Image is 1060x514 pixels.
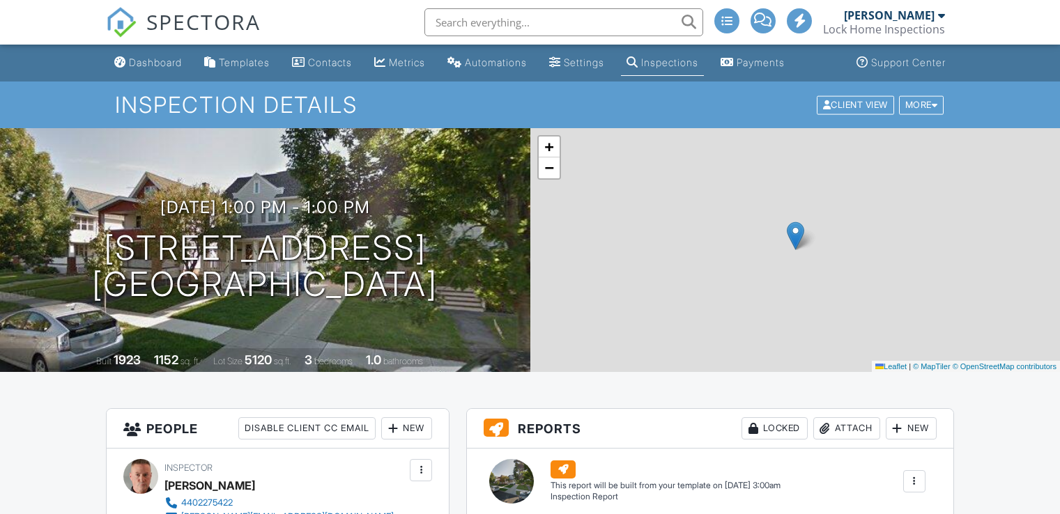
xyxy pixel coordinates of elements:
a: Leaflet [875,362,907,371]
div: Templates [219,56,270,68]
div: Disable Client CC Email [238,417,376,439]
a: © OpenStreetMap contributors [953,362,1057,371]
a: © MapTiler [913,362,951,371]
a: Automations (Advanced) [442,50,532,76]
h1: Inspection Details [115,93,945,117]
img: Marker [787,221,804,250]
span: bedrooms [314,356,353,366]
span: sq. ft. [180,356,200,366]
h3: People [107,409,449,449]
a: Dashboard [109,50,187,76]
div: Payments [737,56,785,68]
div: This report will be built from your template on [DATE] 3:00am [551,480,781,491]
div: Automations [465,56,527,68]
div: Support Center [871,56,946,68]
span: − [544,159,553,176]
a: Support Center [851,50,951,76]
a: Client View [815,99,898,109]
h1: [STREET_ADDRESS] [GEOGRAPHIC_DATA] [92,230,438,304]
span: + [544,138,553,155]
span: Inspector [164,462,213,473]
div: Locked [742,417,808,439]
div: Contacts [308,56,352,68]
div: Lock Home Inspections [823,22,945,36]
a: Zoom out [539,157,560,178]
div: New [886,417,937,439]
span: sq.ft. [274,356,291,366]
div: New [381,417,432,439]
div: More [899,95,944,114]
a: Zoom in [539,137,560,157]
span: SPECTORA [146,7,261,36]
div: 3 [305,352,312,367]
span: | [909,362,911,371]
div: Settings [564,56,604,68]
input: Search everything... [424,8,703,36]
div: Client View [817,95,894,114]
div: Dashboard [129,56,182,68]
div: Metrics [389,56,425,68]
h3: Reports [467,409,953,449]
a: Metrics [369,50,431,76]
a: Templates [199,50,275,76]
div: 1.0 [366,352,381,367]
span: Built [96,356,112,366]
div: [PERSON_NAME] [844,8,935,22]
a: Settings [544,50,610,76]
div: 5120 [245,352,272,367]
div: [PERSON_NAME] [164,475,255,496]
div: 1923 [114,352,141,367]
div: Attach [813,417,880,439]
div: 4402275422 [181,497,233,508]
div: Inspection Report [551,491,781,503]
a: Contacts [286,50,358,76]
a: Payments [715,50,790,76]
a: 4402275422 [164,496,394,510]
a: SPECTORA [106,19,261,48]
a: Inspections [621,50,704,76]
div: Inspections [641,56,698,68]
div: 1152 [154,352,178,367]
h3: [DATE] 1:00 pm - 1:00 pm [160,198,370,217]
img: The Best Home Inspection Software - Spectora [106,7,137,38]
span: Lot Size [213,356,243,366]
span: bathrooms [383,356,423,366]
